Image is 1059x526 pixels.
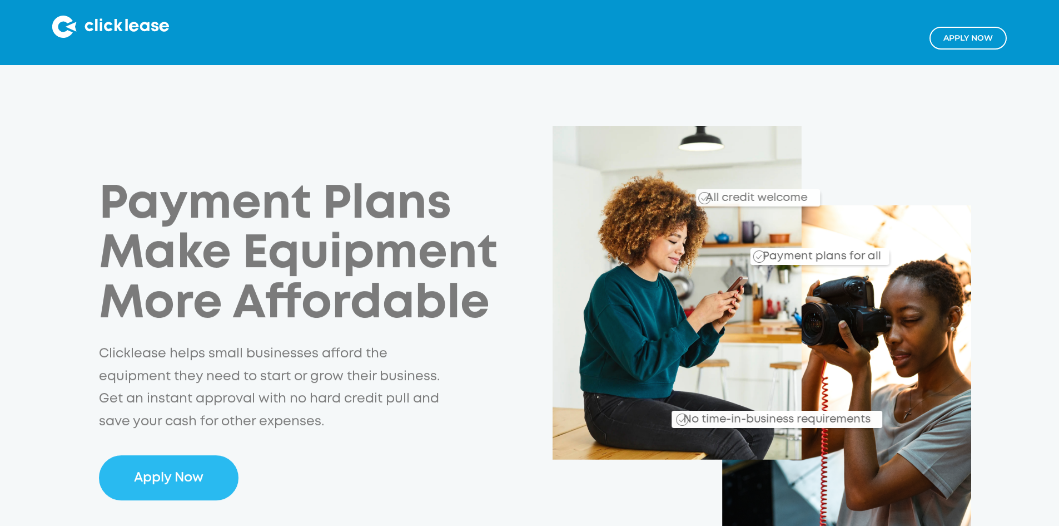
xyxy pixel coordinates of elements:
div: All credit welcome [662,183,820,207]
img: Clicklease logo [52,16,169,38]
p: Clicklease helps small businesses afford the equipment they need to start or grow their business.... [99,343,446,433]
img: Checkmark_callout [676,413,688,425]
img: Checkmark_callout [698,192,710,204]
a: Apply NOw [929,27,1007,50]
div: No time-in-business requirements [620,400,883,427]
a: Apply Now [99,456,238,501]
div: Payment plans for all [758,242,881,265]
h1: Payment Plans Make Equipment More Affordable [99,180,520,330]
img: Checkmark_callout [753,250,765,263]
